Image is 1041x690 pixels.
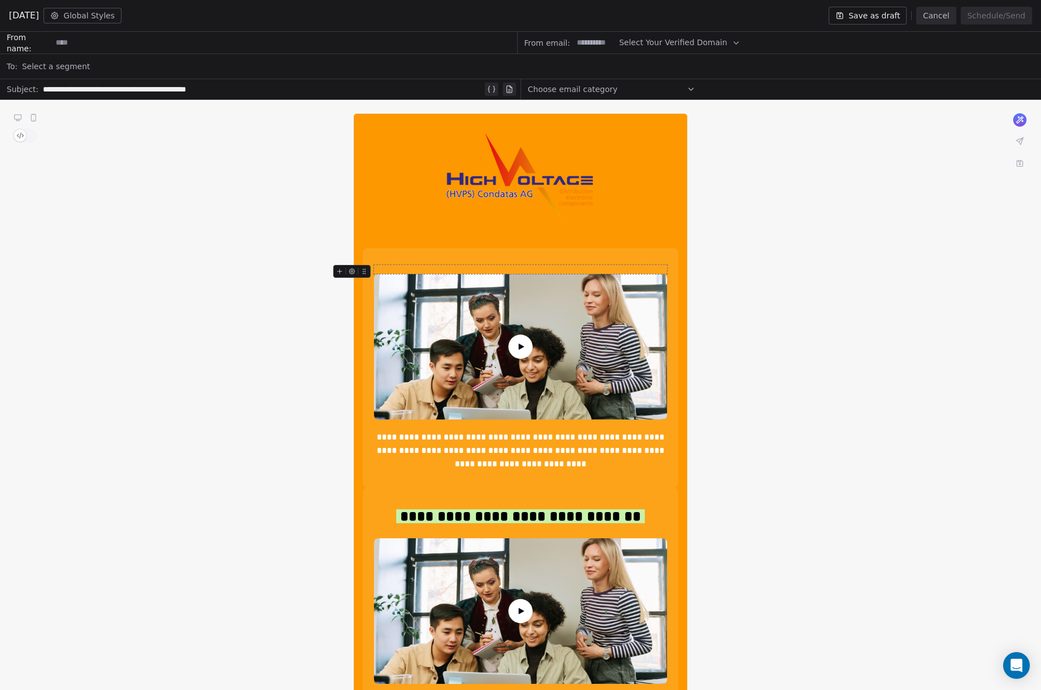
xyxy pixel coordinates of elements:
[528,84,617,95] span: Choose email category
[916,7,956,25] button: Cancel
[619,37,727,49] span: Select Your Verified Domain
[524,37,570,49] span: From email:
[43,8,121,23] button: Global Styles
[829,7,907,25] button: Save as draft
[22,61,90,72] span: Select a segment
[7,84,38,98] span: Subject:
[7,61,17,72] span: To:
[9,9,39,22] span: [DATE]
[7,32,51,54] span: From name:
[1003,652,1030,679] div: Open Intercom Messenger
[961,7,1032,25] button: Schedule/Send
